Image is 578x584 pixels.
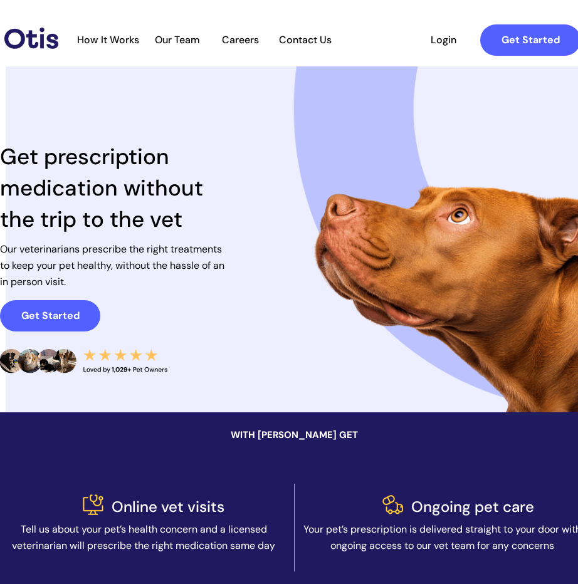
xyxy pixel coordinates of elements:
[71,34,145,46] a: How It Works
[12,523,275,552] span: Tell us about your pet’s health concern and a licensed veterinarian will prescribe the right medi...
[112,497,224,516] span: Online vet visits
[147,34,208,46] a: Our Team
[231,429,358,441] span: WITH [PERSON_NAME] GET
[414,24,472,56] a: Login
[209,34,271,46] a: Careers
[21,309,80,322] strong: Get Started
[502,33,560,46] strong: Get Started
[272,34,338,46] a: Contact Us
[414,34,472,46] span: Login
[411,497,534,516] span: Ongoing pet care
